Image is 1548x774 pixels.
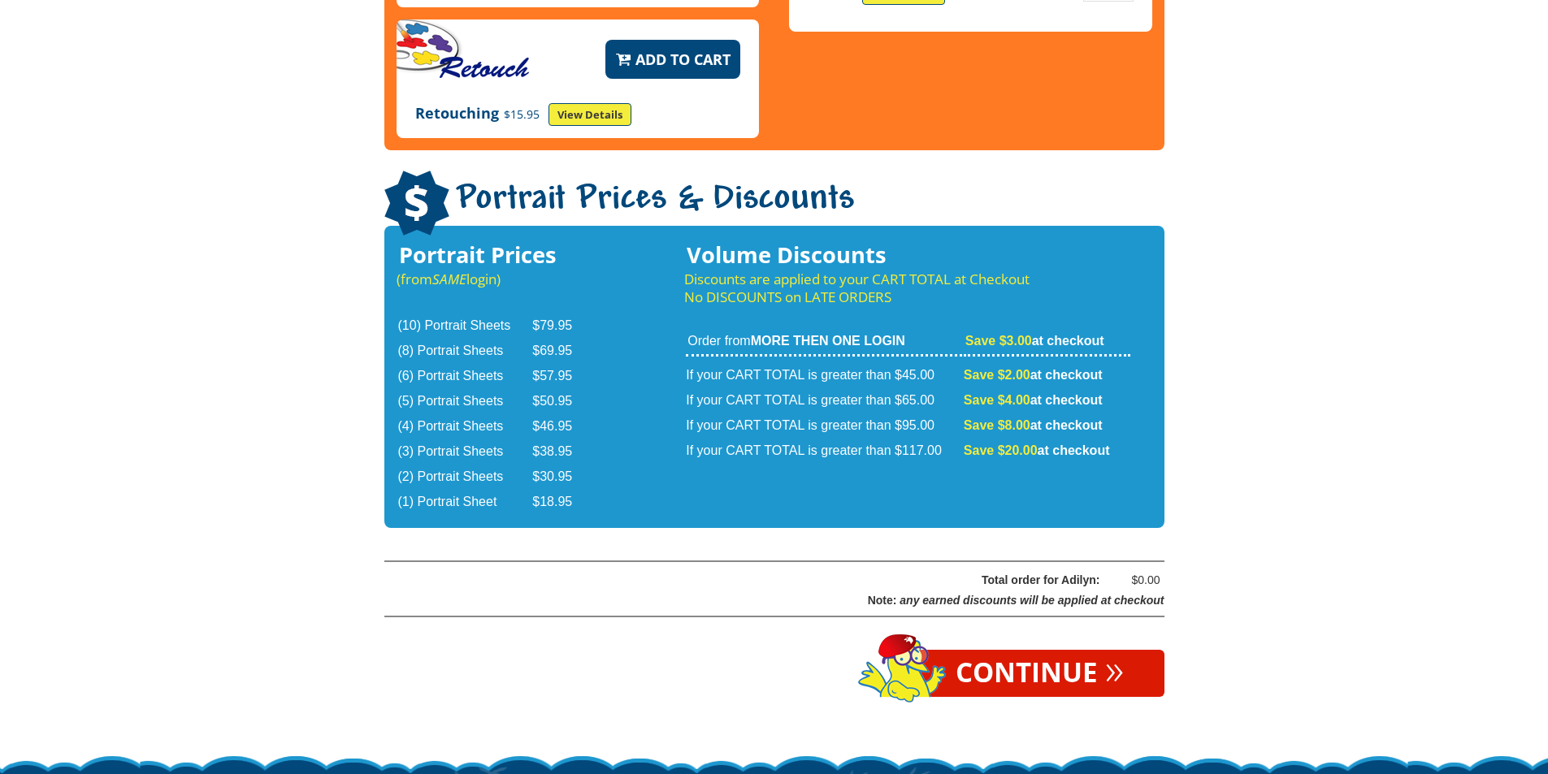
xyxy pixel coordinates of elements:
td: $57.95 [532,365,592,388]
td: If your CART TOTAL is greater than $45.00 [686,358,962,387]
span: Note: [868,594,897,607]
td: (8) Portrait Sheets [398,339,531,363]
em: SAME [432,270,466,288]
span: Save $2.00 [964,368,1030,382]
p: (from login) [397,270,595,288]
strong: at checkout [964,418,1103,432]
td: $30.95 [532,465,592,489]
span: Save $3.00 [965,334,1032,348]
td: (6) Portrait Sheets [398,365,531,388]
h3: Portrait Prices [397,246,595,264]
td: $46.95 [532,415,592,439]
a: View Details [549,103,631,126]
span: $15.95 [499,106,544,122]
a: Continue» [915,650,1164,697]
td: (5) Portrait Sheets [398,390,531,413]
button: Add to Cart [605,40,740,79]
td: (1) Portrait Sheet [398,491,531,514]
td: If your CART TOTAL is greater than $65.00 [686,389,962,413]
div: Total order for Adilyn: [426,570,1100,590]
span: any earned discounts will be applied at checkout [900,594,1164,607]
td: $50.95 [532,390,592,413]
p: Discounts are applied to your CART TOTAL at Checkout No DISCOUNTS on LATE ORDERS [684,270,1131,306]
span: Save $8.00 [964,418,1030,432]
td: (4) Portrait Sheets [398,415,531,439]
td: (10) Portrait Sheets [398,314,531,338]
span: » [1105,659,1124,677]
td: Order from [686,332,962,357]
strong: at checkout [964,368,1103,382]
td: $18.95 [532,491,592,514]
strong: at checkout [964,393,1103,407]
span: Save $20.00 [964,443,1038,457]
td: If your CART TOTAL is greater than $117.00 [686,439,962,463]
td: $38.95 [532,440,592,464]
div: $0.00 [1112,570,1160,590]
td: $79.95 [532,314,592,338]
span: Save $4.00 [964,393,1030,407]
td: $69.95 [532,339,592,363]
strong: MORE THEN ONE LOGIN [751,334,905,348]
h3: Volume Discounts [684,246,1131,264]
strong: at checkout [965,334,1104,348]
td: (2) Portrait Sheets [398,465,531,489]
td: (3) Portrait Sheets [398,440,531,464]
p: Retouching [415,103,740,126]
strong: at checkout [964,443,1110,457]
td: If your CART TOTAL is greater than $95.00 [686,414,962,438]
h1: Portrait Prices & Discounts [384,171,1164,238]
